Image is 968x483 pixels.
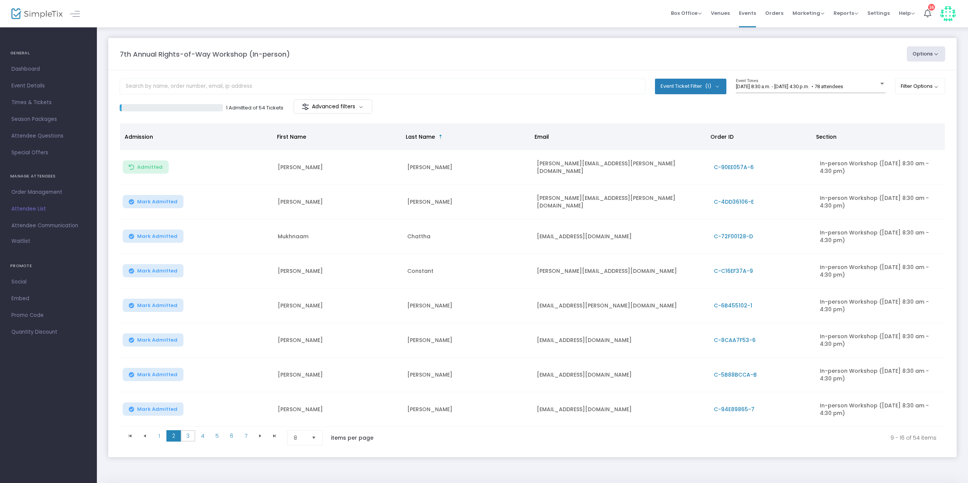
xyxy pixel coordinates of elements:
span: Settings [867,3,890,23]
label: items per page [331,434,373,442]
span: Waitlist [11,238,30,245]
td: [EMAIL_ADDRESS][PERSON_NAME][DOMAIN_NAME] [532,288,709,323]
span: Venues [711,3,730,23]
td: [PERSON_NAME][EMAIL_ADDRESS][PERSON_NAME][DOMAIN_NAME] [532,185,709,219]
td: [PERSON_NAME] [273,358,403,392]
span: Page 4 [195,430,210,442]
span: Mark Admitted [137,199,177,205]
span: Embed [11,294,85,304]
button: Select [308,431,319,445]
button: Event Ticket Filter(1) [655,79,726,94]
span: [DATE] 8:30 a.m. - [DATE] 4:30 p.m. • 78 attendees [736,84,843,89]
td: [PERSON_NAME] [403,288,532,323]
button: Filter Options [895,79,946,94]
span: Admitted [137,164,163,170]
td: In-person Workshop ([DATE] 8:30 am - 4:30 pm) [815,288,945,323]
span: Marketing [792,10,824,17]
button: Mark Admitted [123,264,183,277]
button: Mark Admitted [123,368,183,381]
span: Mark Admitted [137,337,177,343]
m-panel-title: 7th Annual Rights-of-Way Workshop (In-person) [120,49,290,59]
span: C-C16EF37A-9 [714,267,753,275]
span: Attendee Questions [11,131,85,141]
span: Go to the first page [123,430,138,442]
span: Dashboard [11,64,85,74]
span: C-90EE057A-6 [714,163,754,171]
span: Orders [765,3,783,23]
span: Page 7 [239,430,253,442]
td: [PERSON_NAME] [273,323,403,358]
td: [PERSON_NAME] [273,150,403,185]
span: C-5B88BCCA-B [714,371,757,378]
span: Mark Admitted [137,268,177,274]
span: Order Management [11,187,85,197]
td: Constant [403,254,532,288]
span: Admission [125,133,153,141]
span: Attendee List [11,204,85,214]
td: In-person Workshop ([DATE] 8:30 am - 4:30 pm) [815,392,945,427]
span: Sortable [438,134,444,140]
span: Events [739,3,756,23]
span: Page 5 [210,430,224,442]
td: [PERSON_NAME][EMAIL_ADDRESS][PERSON_NAME][DOMAIN_NAME] [532,150,709,185]
div: Data table [120,124,945,427]
span: Page 3 [181,430,195,442]
span: Season Packages [11,114,85,124]
td: In-person Workshop ([DATE] 8:30 am - 4:30 pm) [815,254,945,288]
span: Last Name [406,133,435,141]
td: [PERSON_NAME] [273,254,403,288]
td: In-person Workshop ([DATE] 8:30 am - 4:30 pm) [815,219,945,254]
td: [PERSON_NAME] [273,392,403,427]
td: [EMAIL_ADDRESS][DOMAIN_NAME] [532,358,709,392]
td: [PERSON_NAME] [403,185,532,219]
td: In-person Workshop ([DATE] 8:30 am - 4:30 pm) [815,150,945,185]
td: [PERSON_NAME] [273,288,403,323]
img: filter [302,103,309,111]
h4: GENERAL [10,46,87,61]
span: Order ID [710,133,734,141]
span: Page 1 [152,430,166,442]
span: Quantity Discount [11,327,85,337]
td: Mukhnaam [273,219,403,254]
span: Mark Admitted [137,406,177,412]
span: Special Offers [11,148,85,158]
td: In-person Workshop ([DATE] 8:30 am - 4:30 pm) [815,185,945,219]
span: Page 6 [224,430,239,442]
span: Social [11,277,85,287]
button: Mark Admitted [123,402,183,416]
td: [PERSON_NAME] [403,323,532,358]
span: Go to the last page [272,433,278,439]
kendo-pager-info: 9 - 16 of 54 items [389,430,936,445]
td: [EMAIL_ADDRESS][DOMAIN_NAME] [532,219,709,254]
span: Section [816,133,837,141]
button: Mark Admitted [123,333,183,347]
span: Reports [834,10,858,17]
td: In-person Workshop ([DATE] 8:30 am - 4:30 pm) [815,323,945,358]
td: [PERSON_NAME] [273,185,403,219]
span: Go to the previous page [138,430,152,442]
td: [PERSON_NAME] [403,150,532,185]
span: (1) [705,83,711,89]
span: Go to the next page [253,430,267,442]
span: Go to the last page [267,430,282,442]
button: Mark Admitted [123,195,183,208]
button: Admitted [123,160,169,174]
span: Page 2 [166,430,181,442]
span: Promo Code [11,310,85,320]
button: Mark Admitted [123,299,183,312]
span: C-4DD36106-E [714,198,754,206]
p: 1 Admitted of 54 Tickets [226,104,283,112]
td: [PERSON_NAME] [403,392,532,427]
span: 8 [294,434,305,442]
span: First Name [277,133,306,141]
span: Box Office [671,10,702,17]
button: Mark Admitted [123,230,183,243]
td: Chattha [403,219,532,254]
div: 16 [928,4,935,11]
span: C-8CAA7F53-6 [714,336,756,344]
span: C-72F00128-D [714,233,753,240]
span: Mark Admitted [137,372,177,378]
span: Go to the next page [257,433,263,439]
h4: PROMOTE [10,258,87,274]
span: Email [535,133,549,141]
